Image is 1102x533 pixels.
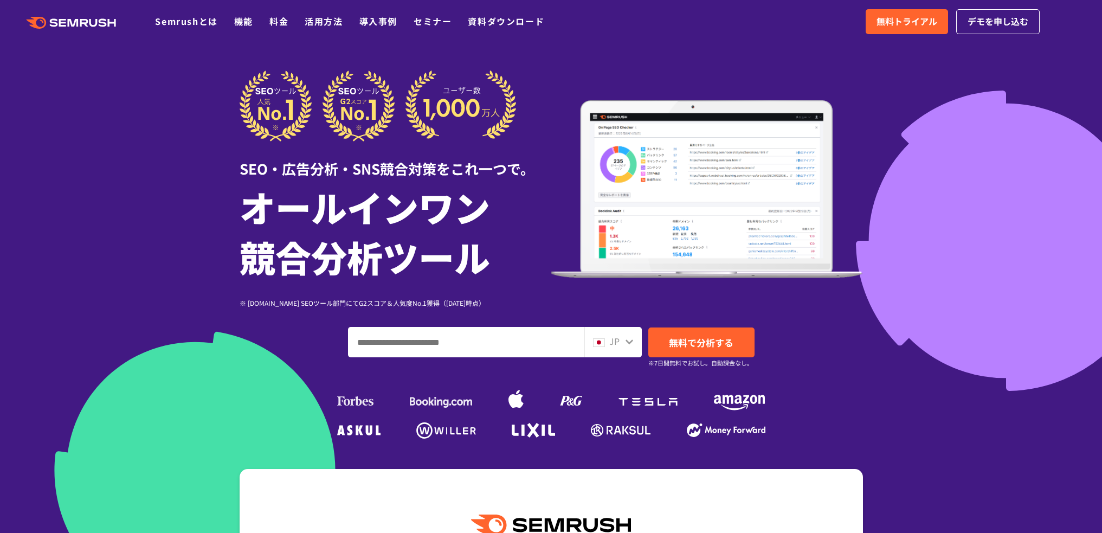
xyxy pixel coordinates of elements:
a: デモを申し込む [956,9,1040,34]
div: ※ [DOMAIN_NAME] SEOツール部門にてG2スコア＆人気度No.1獲得（[DATE]時点） [240,298,551,308]
a: Semrushとは [155,15,217,28]
a: 料金 [269,15,288,28]
a: セミナー [414,15,452,28]
span: デモを申し込む [968,15,1028,29]
div: SEO・広告分析・SNS競合対策をこれ一つで。 [240,142,551,179]
span: 無料で分析する [669,336,733,349]
span: 無料トライアル [877,15,937,29]
a: 機能 [234,15,253,28]
a: 無料トライアル [866,9,948,34]
a: 無料で分析する [648,327,755,357]
small: ※7日間無料でお試し。自動課金なし。 [648,358,753,368]
a: 活用方法 [305,15,343,28]
a: 導入事例 [359,15,397,28]
a: 資料ダウンロード [468,15,544,28]
span: JP [609,335,620,348]
h1: オールインワン 競合分析ツール [240,182,551,281]
input: ドメイン、キーワードまたはURLを入力してください [349,327,583,357]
